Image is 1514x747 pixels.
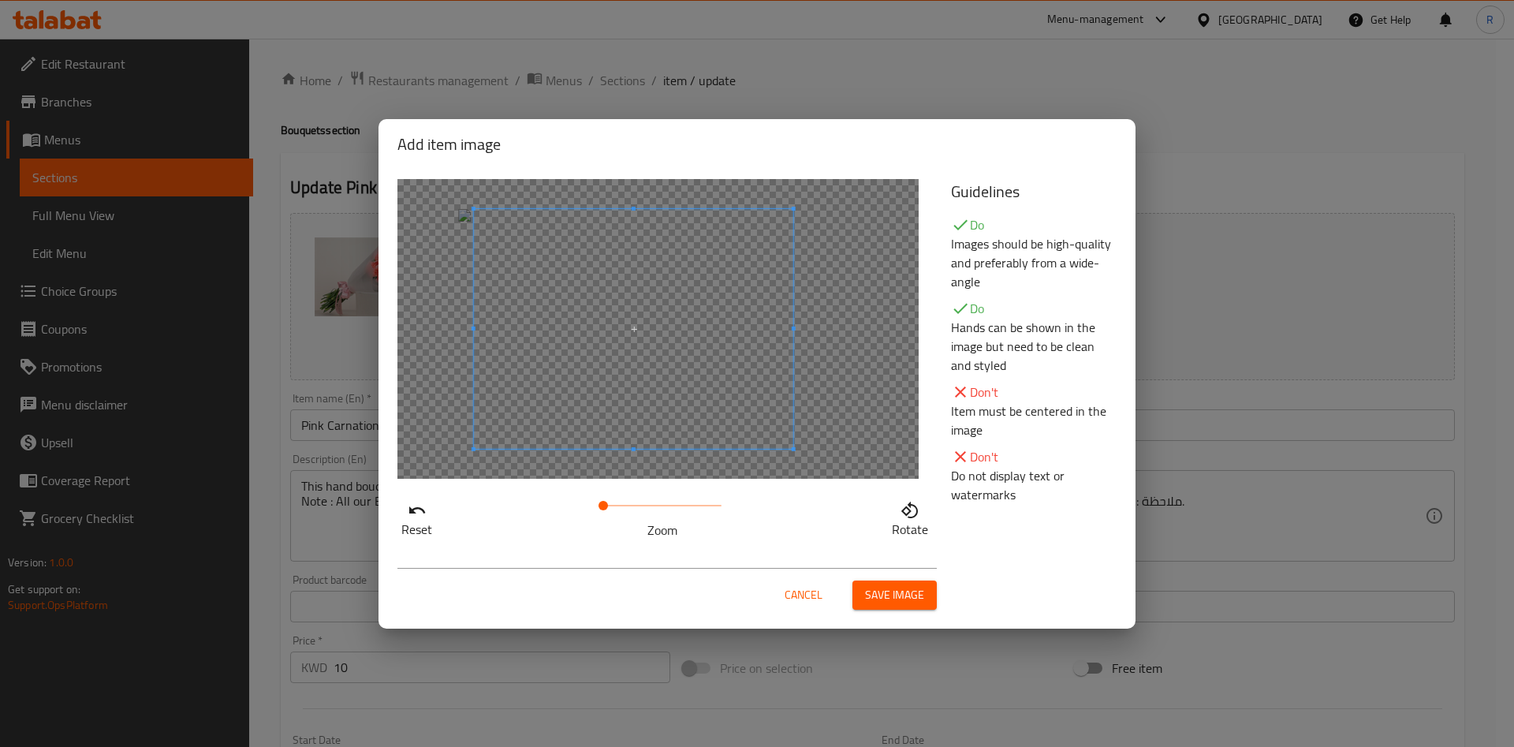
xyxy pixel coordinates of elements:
h5: Guidelines [951,179,1117,204]
p: Rotate [892,520,928,539]
p: Item must be centered in the image [951,402,1117,439]
p: Do not display text or watermarks [951,466,1117,504]
h2: Add item image [397,132,1117,157]
button: Save image [852,581,937,610]
p: Hands can be shown in the image but need to be clean and styled [951,318,1117,375]
p: Do [951,299,1117,318]
p: Do [951,215,1117,234]
p: Reset [401,520,432,539]
button: Cancel [778,581,829,610]
span: Cancel [785,585,822,605]
p: Don't [951,447,1117,466]
span: Save image [865,585,924,605]
p: Zoom [603,521,722,540]
button: Rotate [888,497,932,536]
button: Reset [397,497,436,536]
p: Images should be high-quality and preferably from a wide-angle [951,234,1117,291]
p: Don't [951,383,1117,402]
